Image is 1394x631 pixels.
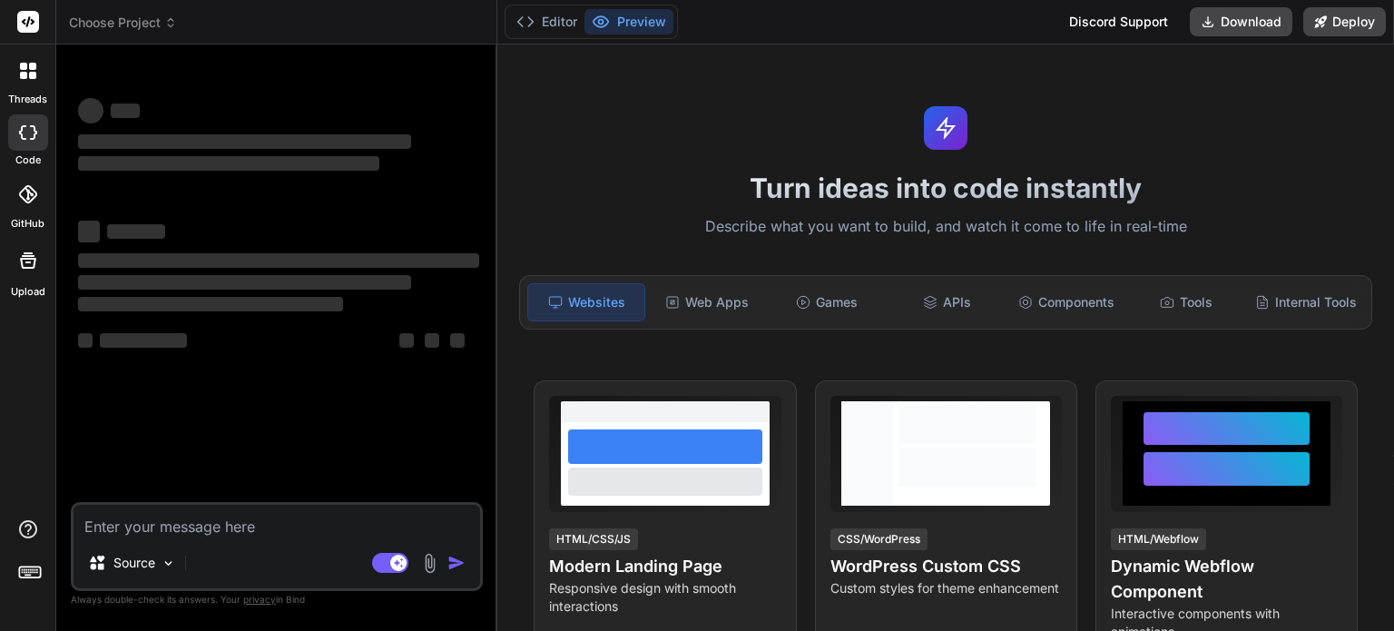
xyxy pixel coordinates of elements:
h4: WordPress Custom CSS [830,554,1062,579]
div: Games [769,283,885,321]
p: Custom styles for theme enhancement [830,579,1062,597]
div: Internal Tools [1248,283,1364,321]
button: Preview [584,9,673,35]
span: Choose Project [69,14,177,32]
img: attachment [419,553,440,574]
span: ‌ [78,221,100,242]
p: Source [113,554,155,572]
p: Responsive design with smooth interactions [549,579,780,616]
span: ‌ [450,333,465,348]
button: Deploy [1303,7,1386,36]
span: ‌ [78,253,479,268]
div: HTML/CSS/JS [549,528,638,550]
div: APIs [888,283,1005,321]
span: ‌ [399,333,414,348]
label: threads [8,92,47,107]
div: Tools [1128,283,1244,321]
label: code [15,153,41,168]
p: Always double-check its answers. Your in Bind [71,591,483,608]
span: ‌ [78,98,103,123]
img: Pick Models [161,556,176,571]
span: ‌ [78,156,379,171]
h4: Modern Landing Page [549,554,780,579]
div: Components [1008,283,1124,321]
div: Web Apps [649,283,765,321]
button: Editor [509,9,584,35]
span: ‌ [78,297,343,311]
span: ‌ [78,134,411,149]
span: ‌ [100,333,187,348]
span: ‌ [78,333,93,348]
div: HTML/Webflow [1111,528,1206,550]
span: ‌ [111,104,140,118]
span: ‌ [107,224,165,239]
span: ‌ [425,333,439,348]
h4: Dynamic Webflow Component [1111,554,1342,605]
span: privacy [243,594,276,605]
label: Upload [11,284,45,300]
div: Websites [527,283,645,321]
div: CSS/WordPress [830,528,928,550]
label: GitHub [11,216,44,232]
p: Describe what you want to build, and watch it come to life in real-time [508,215,1383,239]
button: Download [1190,7,1292,36]
h1: Turn ideas into code instantly [508,172,1383,204]
span: ‌ [78,275,411,290]
img: icon [447,554,466,572]
div: Discord Support [1058,7,1179,36]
